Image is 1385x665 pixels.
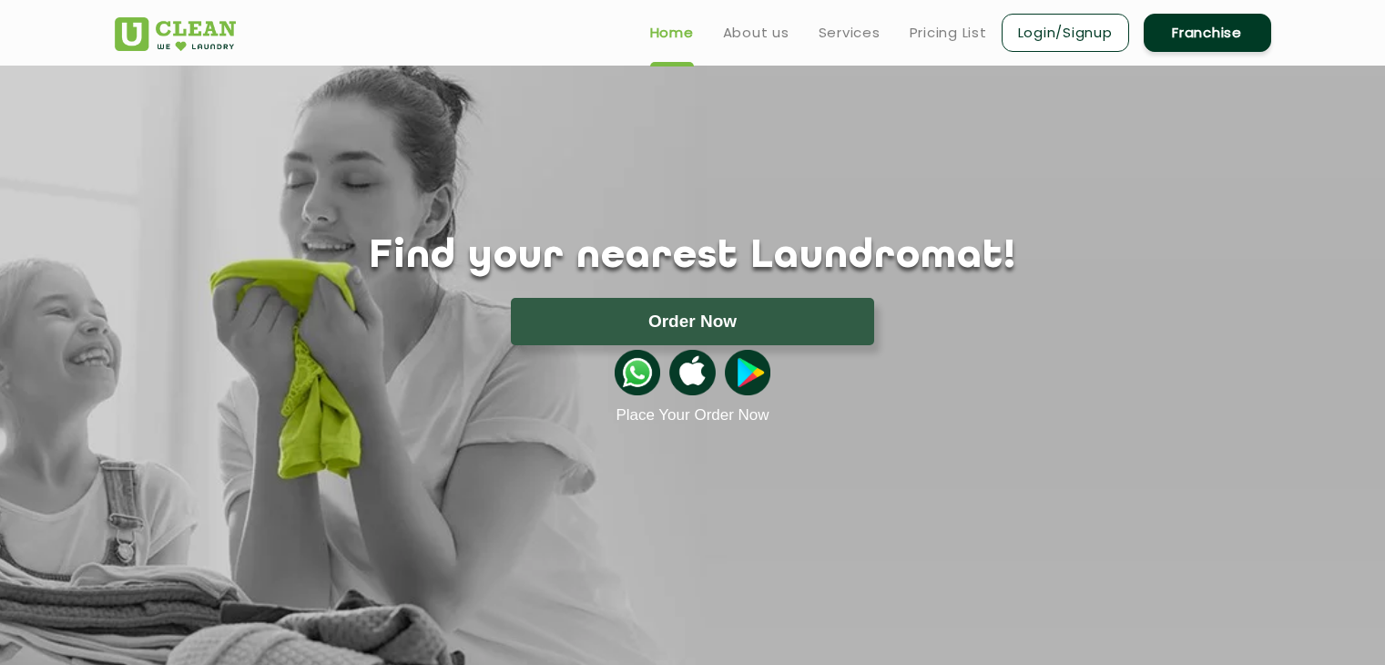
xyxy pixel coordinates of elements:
a: Pricing List [910,22,987,44]
a: Home [650,22,694,44]
a: Login/Signup [1002,14,1129,52]
img: UClean Laundry and Dry Cleaning [115,17,236,51]
img: whatsappicon.png [615,350,660,395]
h1: Find your nearest Laundromat! [101,234,1285,280]
img: playstoreicon.png [725,350,770,395]
a: Place Your Order Now [616,406,769,425]
button: Order Now [511,298,874,345]
a: Services [819,22,881,44]
a: Franchise [1144,14,1271,52]
a: About us [723,22,789,44]
img: apple-icon.png [669,350,715,395]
